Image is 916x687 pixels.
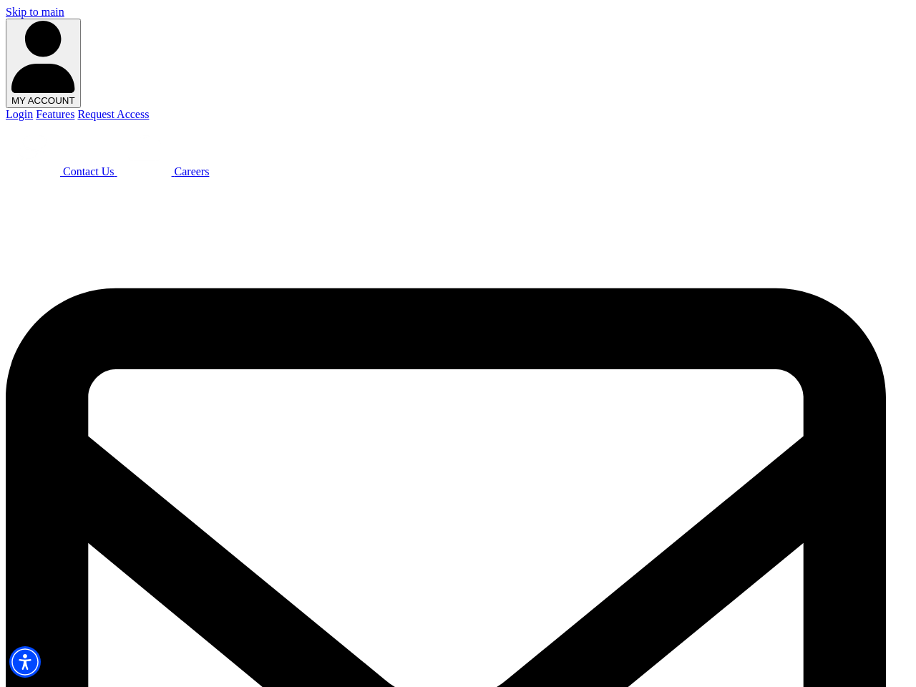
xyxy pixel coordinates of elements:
a: Contact Us [6,165,117,177]
span: Careers [175,165,210,177]
img: Beacon Funding Careers [117,121,172,175]
a: Features [36,108,74,120]
div: Accessibility Menu [9,646,41,678]
span: Contact Us [63,165,114,177]
a: Request Access [77,108,149,120]
a: Skip to main [6,6,64,18]
a: Login [6,108,33,120]
button: MY ACCOUNT [6,19,81,108]
img: Beacon Funding chat [6,121,60,175]
a: Careers [117,165,210,177]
